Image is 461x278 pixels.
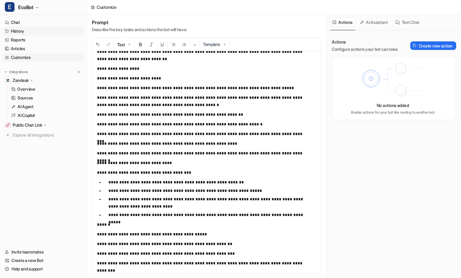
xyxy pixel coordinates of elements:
[2,53,84,62] a: Customize
[2,248,84,256] a: Invite teammates
[171,42,176,47] img: Unordered List
[95,42,100,47] img: Undo
[9,69,28,74] p: Integrations
[2,265,84,273] a: Help and support
[179,38,190,51] button: Ordered List
[5,2,15,12] span: E
[6,79,10,82] img: Zendesk
[18,112,35,118] p: AI Copilot
[9,94,84,102] a: Sources
[97,4,116,10] div: Customize
[377,102,409,108] p: No actions added
[17,86,35,92] p: Overview
[222,42,227,47] img: Template
[146,38,157,51] button: Italic
[332,46,398,52] p: Configure actions your bot can take.
[2,27,84,35] a: History
[18,104,34,110] p: AI Agent
[135,38,146,51] button: Bold
[138,42,143,47] img: Bold
[351,110,435,115] p: Enable actions for your bot like routing to another bot
[413,44,417,48] img: Create action
[92,19,187,25] h1: Prompt
[13,130,82,140] span: Explore all integrations
[13,77,29,83] p: Zendesk
[2,131,84,139] a: Explore all integrations
[168,38,179,51] button: Unordered List
[5,132,11,138] img: explore all integrations
[330,18,355,27] button: Actions
[92,38,103,51] button: Undo
[149,42,154,47] img: Italic
[13,122,42,128] p: Public Chat Link
[358,18,391,27] button: AI Assistant
[2,36,84,44] a: Reports
[9,102,84,111] a: AI Agent
[114,38,135,51] button: Text
[18,3,34,11] span: EcoBot
[190,38,200,51] button: ─
[77,70,81,74] img: menu_add.svg
[2,256,84,265] a: Create a new Bot
[332,39,398,45] p: Actions
[9,85,84,93] a: Overview
[103,38,114,51] button: Redo
[4,70,8,74] img: expand menu
[157,38,168,51] button: Underline
[410,41,456,50] button: Create new action
[92,27,187,33] p: Describe the key tasks and actions the bot will have.
[6,123,10,127] img: Public Chat Link
[9,111,84,120] a: AI Copilot
[106,42,111,47] img: Redo
[2,18,84,27] a: Chat
[18,95,33,101] p: Sources
[393,18,422,27] button: Test Chat
[2,44,84,53] a: Articles
[182,42,187,47] img: Ordered List
[200,38,230,51] button: Template
[127,42,132,47] img: Dropdown Down Arrow
[160,42,165,47] img: Underline
[2,69,30,75] button: Integrations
